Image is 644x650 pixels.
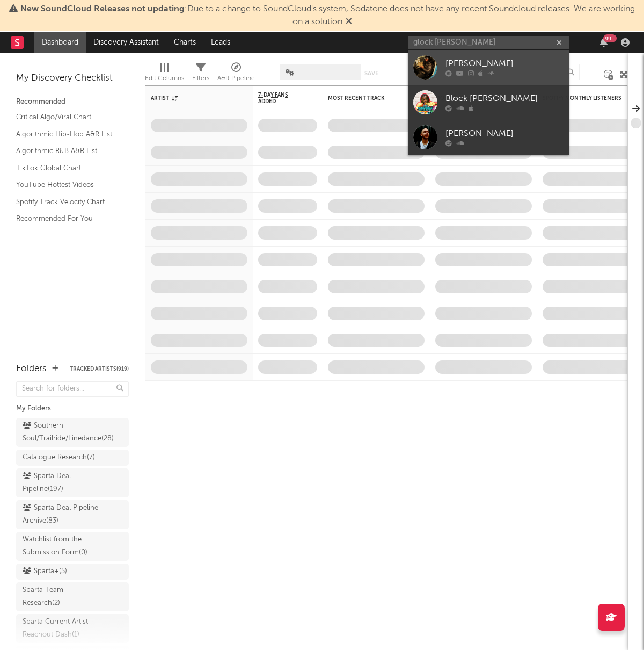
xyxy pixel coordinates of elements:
[258,92,301,105] span: 7-Day Fans Added
[16,111,118,123] a: Critical Algo/Viral Chart
[145,59,184,90] div: Edit Columns
[217,59,255,90] div: A&R Pipeline
[23,584,98,610] div: Sparta Team Research ( 2 )
[192,72,209,85] div: Filters
[364,70,378,76] button: Save
[23,451,95,464] div: Catalogue Research ( 7 )
[70,366,129,372] button: Tracked Artists(919)
[16,72,129,85] div: My Discovery Checklist
[16,179,118,191] a: YouTube Hottest Videos
[603,34,617,42] div: 99 +
[543,95,623,102] div: Spotify Monthly Listeners
[23,565,67,578] div: Sparta+ ( 5 )
[445,57,563,70] div: [PERSON_NAME]
[445,92,563,105] div: Block [PERSON_NAME]
[16,500,129,529] a: Sparta Deal Pipeline Archive(83)
[16,381,129,397] input: Search for folders...
[445,127,563,140] div: [PERSON_NAME]
[408,120,569,155] a: [PERSON_NAME]
[16,418,129,447] a: Southern Soul/Trailride/Linedance(28)
[16,196,118,208] a: Spotify Track Velocity Chart
[151,95,231,102] div: Artist
[16,582,129,611] a: Sparta Team Research(2)
[23,533,98,559] div: Watchlist from the Submission Form ( 0 )
[145,72,184,85] div: Edit Columns
[16,96,129,109] div: Recommended
[16,564,129,580] a: Sparta+(5)
[408,85,569,120] a: Block [PERSON_NAME]
[408,36,569,49] input: Search for artists
[23,502,98,528] div: Sparta Deal Pipeline Archive ( 83 )
[16,402,129,415] div: My Folders
[346,18,352,26] span: Dismiss
[408,50,569,85] a: [PERSON_NAME]
[16,532,129,561] a: Watchlist from the Submission Form(0)
[16,614,129,643] a: Sparta Current Artist Reachout Dash(1)
[23,420,114,445] div: Southern Soul/Trailride/Linedance ( 28 )
[23,616,98,641] div: Sparta Current Artist Reachout Dash ( 1 )
[16,213,118,225] a: Recommended For You
[166,32,203,53] a: Charts
[20,5,185,13] span: New SoundCloud Releases not updating
[23,470,98,496] div: Sparta Deal Pipeline ( 197 )
[16,450,129,466] a: Catalogue Research(7)
[16,468,129,497] a: Sparta Deal Pipeline(197)
[217,72,255,85] div: A&R Pipeline
[192,59,209,90] div: Filters
[20,5,635,26] span: : Due to a change to SoundCloud's system, Sodatone does not have any recent Soundcloud releases. ...
[16,162,118,174] a: TikTok Global Chart
[328,95,408,102] div: Most Recent Track
[16,145,118,157] a: Algorithmic R&B A&R List
[16,128,118,140] a: Algorithmic Hip-Hop A&R List
[16,363,47,375] div: Folders
[86,32,166,53] a: Discovery Assistant
[203,32,238,53] a: Leads
[34,32,86,53] a: Dashboard
[600,38,608,47] button: 99+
